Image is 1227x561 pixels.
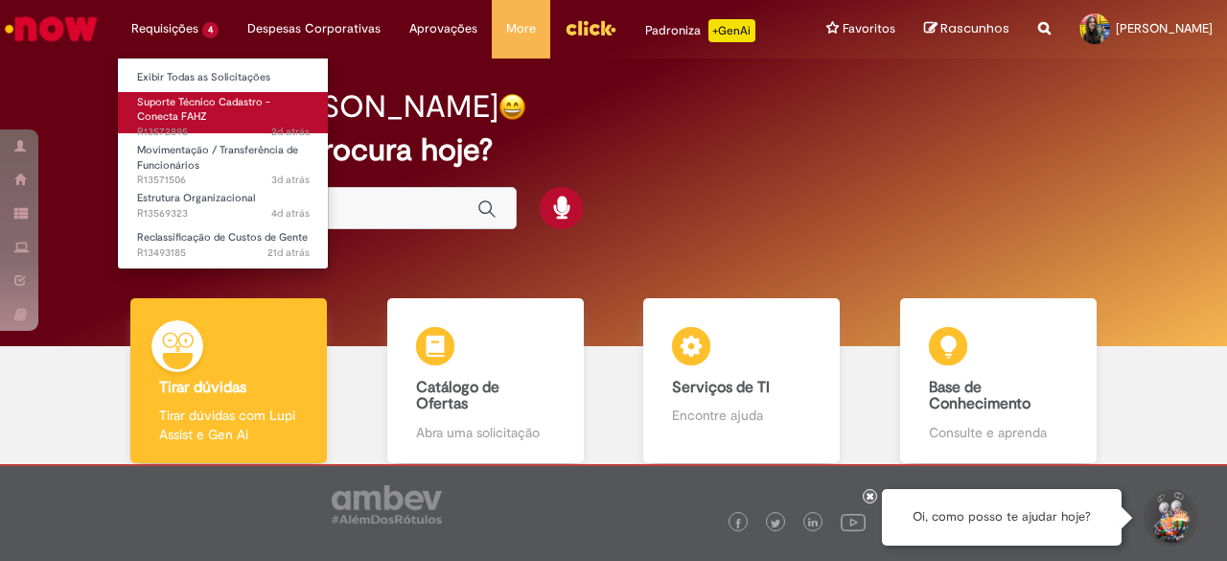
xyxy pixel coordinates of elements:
p: +GenAi [708,19,755,42]
ul: Requisições [117,58,329,269]
a: Aberto R13493185 : Reclassificação de Custos de Gente [118,227,329,263]
time: 08/09/2025 10:41:40 [267,245,310,260]
img: happy-face.png [498,93,526,121]
span: 2d atrás [271,125,310,139]
span: Favoritos [843,19,895,38]
p: Consulte e aprenda [929,423,1068,442]
img: logo_footer_twitter.png [771,519,780,528]
span: 4 [202,22,219,38]
a: Aberto R13572895 : Suporte Técnico Cadastro - Conecta FAHZ [118,92,329,133]
a: Exibir Todas as Solicitações [118,67,329,88]
a: Aberto R13571506 : Movimentação / Transferência de Funcionários [118,140,329,181]
a: Aberto R13569323 : Estrutura Organizacional [118,188,329,223]
a: Serviços de TI Encontre ajuda [613,298,870,464]
div: Oi, como posso te ajudar hoje? [882,489,1122,546]
a: Base de Conhecimento Consulte e aprenda [870,298,1127,464]
span: Movimentação / Transferência de Funcionários [137,143,298,173]
p: Abra uma solicitação [416,423,555,442]
img: logo_footer_linkedin.png [808,518,818,529]
img: ServiceNow [2,10,101,48]
a: Tirar dúvidas Tirar dúvidas com Lupi Assist e Gen Ai [101,298,358,464]
time: 26/09/2025 16:15:54 [271,173,310,187]
button: Iniciar Conversa de Suporte [1141,489,1198,547]
span: R13493185 [137,245,310,261]
b: Serviços de TI [672,378,770,397]
div: Padroniza [645,19,755,42]
img: logo_footer_ambev_rotulo_gray.png [332,485,442,524]
span: Reclassificação de Custos de Gente [137,230,308,245]
span: Rascunhos [940,19,1009,37]
b: Catálogo de Ofertas [416,378,499,414]
span: Estrutura Organizacional [137,191,255,205]
p: Encontre ajuda [672,406,811,425]
span: More [506,19,536,38]
b: Base de Conhecimento [929,378,1030,414]
span: 4d atrás [271,206,310,221]
time: 27/09/2025 11:24:00 [271,125,310,139]
p: Tirar dúvidas com Lupi Assist e Gen Ai [159,406,298,444]
span: Despesas Corporativas [247,19,381,38]
span: 21d atrás [267,245,310,260]
span: [PERSON_NAME] [1116,20,1213,36]
img: click_logo_yellow_360x200.png [565,13,616,42]
time: 26/09/2025 09:20:11 [271,206,310,221]
span: Requisições [131,19,198,38]
span: 3d atrás [271,173,310,187]
span: Aprovações [409,19,477,38]
h2: O que você procura hoje? [131,133,1095,167]
a: Rascunhos [924,20,1009,38]
span: Suporte Técnico Cadastro - Conecta FAHZ [137,95,270,125]
img: logo_footer_facebook.png [733,519,743,528]
span: R13569323 [137,206,310,222]
b: Tirar dúvidas [159,378,246,397]
span: R13572895 [137,125,310,140]
a: Catálogo de Ofertas Abra uma solicitação [358,298,614,464]
span: R13571506 [137,173,310,188]
img: logo_footer_youtube.png [841,509,866,534]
